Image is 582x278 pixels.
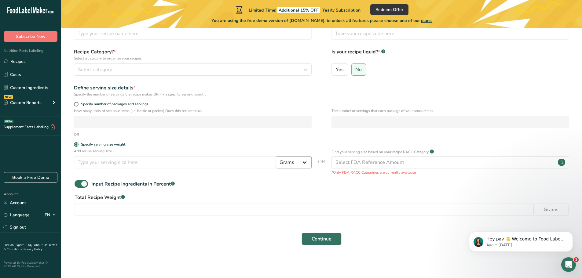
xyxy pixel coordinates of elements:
span: No [355,67,362,73]
a: Hire an Expert . [4,243,25,247]
span: Grams [544,206,558,213]
p: Select a category to organize your recipes [74,56,312,61]
div: Specify serving size weight [81,142,125,147]
p: Add recipe serving size. [74,148,312,154]
span: Continue [312,235,331,243]
div: Select FDA Reference Amount [335,159,404,166]
span: Additional 15% OFF [277,7,320,13]
input: Type your serving size here [74,156,276,168]
button: Select category [74,63,312,76]
iframe: Intercom live chat [561,257,576,272]
label: Total Recipe Weight [75,194,569,201]
button: Grams [533,204,569,216]
span: Select category [78,66,112,73]
span: Specify number of packages and servings [79,102,148,107]
button: Continue [302,233,342,245]
div: Specify the number of servings the recipe makes OR Fix a specific serving weight [74,92,312,97]
div: Input Recipe ingredients in Percent [91,180,175,188]
span: OR [318,158,325,175]
a: Privacy Policy [24,247,42,251]
span: Yes [336,67,344,73]
p: Find your serving size based on your recipe RACC Category [331,149,429,155]
div: NEW [4,95,13,99]
p: The number of servings that each package of your product has. [331,108,569,114]
span: Subscribe Now [16,33,46,40]
button: Redeem Offer [370,4,408,15]
p: How many units of sealable items (i.e. bottle or packet) Does this recipe make. [74,108,312,114]
span: You are using the free demo version of [DOMAIN_NAME], to unlock all features please choose one of... [211,17,432,24]
a: Terms & Conditions . [4,243,57,251]
input: Type your recipe code here [331,27,569,40]
div: EN [45,211,57,219]
a: Language [4,210,30,220]
span: 1 [574,257,579,262]
iframe: Intercom notifications message [460,219,582,262]
a: Book a Free Demo [4,172,57,183]
span: Redeem Offer [375,6,403,13]
div: Limited Time! [235,6,361,13]
div: Custom Reports [4,99,42,106]
label: Is your recipe liquid? [331,48,569,61]
div: OR [74,132,79,137]
button: Subscribe Now [4,31,57,42]
a: FAQ . [27,243,34,247]
input: Type your recipe name here [74,27,312,40]
a: About Us . [34,243,49,247]
p: *Only FDA RACC Categories are currently available [331,170,569,175]
label: Recipe Category? [74,48,312,61]
span: Yearly Subscription [322,7,361,13]
div: BETA [4,120,13,123]
div: Define serving size details [74,84,312,92]
span: plans [421,18,432,23]
div: Powered By FoodLabelMaker © 2025 All Rights Reserved [4,261,57,268]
